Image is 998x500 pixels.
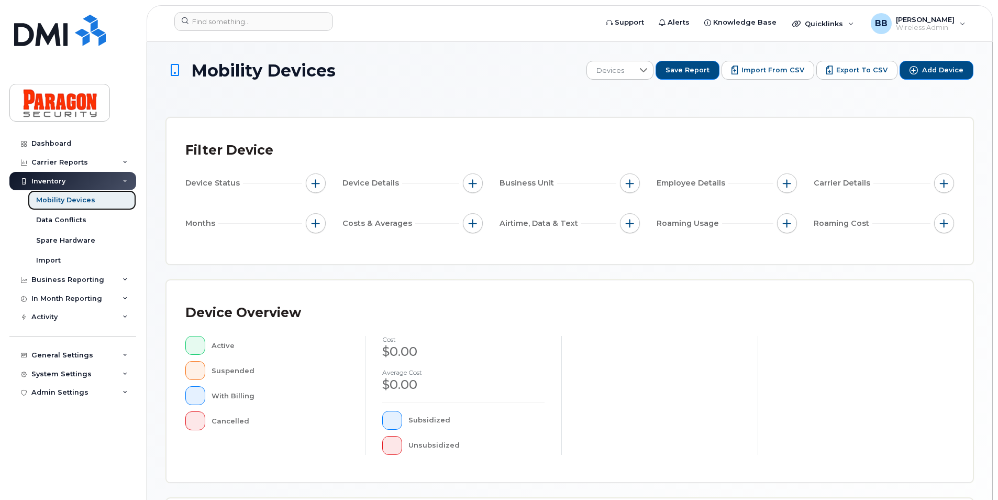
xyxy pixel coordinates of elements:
span: Employee Details [657,178,728,189]
span: Devices [587,61,634,80]
div: Active [212,336,349,355]
div: Filter Device [185,137,273,164]
span: Add Device [922,66,963,75]
div: $0.00 [382,343,545,361]
div: With Billing [212,386,349,405]
div: $0.00 [382,376,545,394]
span: Months [185,218,218,229]
button: Import from CSV [722,61,814,80]
span: Save Report [666,66,709,75]
span: Roaming Usage [657,218,722,229]
div: Device Overview [185,299,301,327]
span: Business Unit [500,178,557,189]
button: Save Report [656,61,719,80]
span: Device Details [342,178,402,189]
div: Suspended [212,361,349,380]
div: Cancelled [212,411,349,430]
span: Roaming Cost [814,218,872,229]
span: Export to CSV [836,66,888,75]
div: Unsubsidized [408,436,545,455]
span: Costs & Averages [342,218,415,229]
span: Carrier Details [814,178,873,189]
span: Airtime, Data & Text [500,218,581,229]
h4: cost [382,336,545,343]
button: Export to CSV [816,61,897,80]
span: Device Status [185,178,243,189]
span: Mobility Devices [191,61,336,80]
h4: Average cost [382,369,545,376]
div: Subsidized [408,411,545,430]
span: Import from CSV [741,66,804,75]
button: Add Device [900,61,973,80]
